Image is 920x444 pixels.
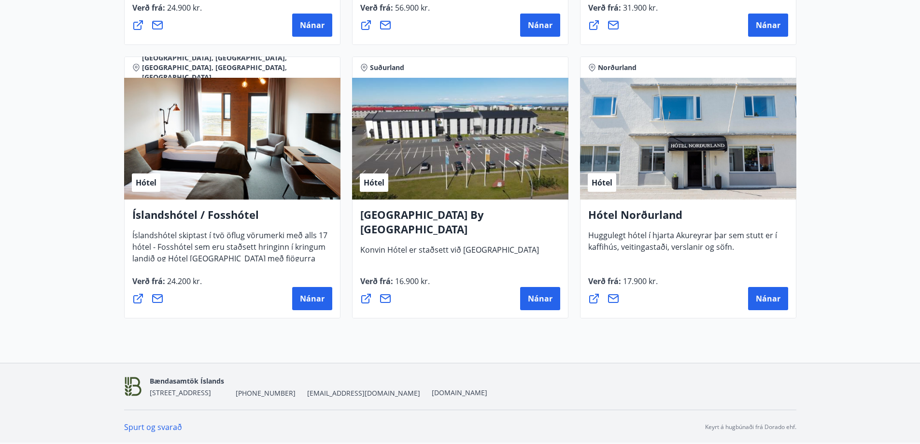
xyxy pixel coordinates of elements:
[132,2,202,21] span: Verð frá :
[132,276,202,294] span: Verð frá :
[588,276,658,294] span: Verð frá :
[360,207,560,244] h4: [GEOGRAPHIC_DATA] By [GEOGRAPHIC_DATA]
[370,63,404,72] span: Suðurland
[307,388,420,398] span: [EMAIL_ADDRESS][DOMAIN_NAME]
[432,388,487,397] a: [DOMAIN_NAME]
[300,293,325,304] span: Nánar
[132,207,332,229] h4: Íslandshótel / Fosshótel
[142,53,332,82] span: [GEOGRAPHIC_DATA], [GEOGRAPHIC_DATA], [GEOGRAPHIC_DATA], [GEOGRAPHIC_DATA], [GEOGRAPHIC_DATA]
[588,2,658,21] span: Verð frá :
[150,376,224,386] span: Bændasamtök Íslands
[300,20,325,30] span: Nánar
[165,2,202,13] span: 24.900 kr.
[150,388,211,397] span: [STREET_ADDRESS]
[360,2,430,21] span: Verð frá :
[136,177,156,188] span: Hótel
[292,287,332,310] button: Nánar
[393,2,430,13] span: 56.900 kr.
[621,2,658,13] span: 31.900 kr.
[520,14,560,37] button: Nánar
[165,276,202,286] span: 24.200 kr.
[748,14,788,37] button: Nánar
[756,20,780,30] span: Nánar
[528,293,552,304] span: Nánar
[588,230,777,260] span: Huggulegt hótel í hjarta Akureyrar þar sem stutt er í kaffihús, veitingastaði, verslanir og söfn.
[393,276,430,286] span: 16.900 kr.
[592,177,612,188] span: Hótel
[236,388,296,398] span: [PHONE_NUMBER]
[520,287,560,310] button: Nánar
[588,207,788,229] h4: Hótel Norðurland
[748,287,788,310] button: Nánar
[292,14,332,37] button: Nánar
[598,63,637,72] span: Norðurland
[364,177,384,188] span: Hótel
[124,376,142,397] img: 2aDbt2Rg6yHZme2i5sJufPfIVoFiG0feiFzq86Ft.png
[360,244,539,263] span: Konvin Hótel er staðsett við [GEOGRAPHIC_DATA]
[528,20,552,30] span: Nánar
[621,276,658,286] span: 17.900 kr.
[132,230,327,283] span: Íslandshótel skiptast í tvö öflug vörumerki með alls 17 hótel - Fosshótel sem eru staðsett hringi...
[705,423,796,431] p: Keyrt á hugbúnaði frá Dorado ehf.
[360,276,430,294] span: Verð frá :
[124,422,182,432] a: Spurt og svarað
[756,293,780,304] span: Nánar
